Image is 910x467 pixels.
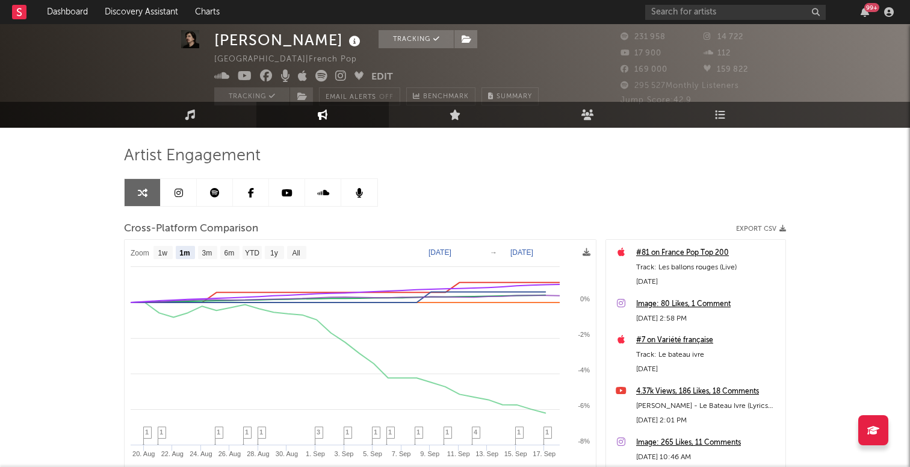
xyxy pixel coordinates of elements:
[510,248,533,257] text: [DATE]
[245,249,259,257] text: YTD
[202,249,212,257] text: 3m
[363,450,382,457] text: 5. Sep
[245,428,249,436] span: 1
[704,66,748,74] span: 159 822
[276,450,298,457] text: 30. Aug
[578,402,590,409] text: -6%
[578,366,590,374] text: -4%
[475,450,498,457] text: 13. Sep
[481,87,539,105] button: Summary
[621,49,661,57] span: 17 900
[406,87,475,105] a: Benchmark
[621,33,666,41] span: 231 958
[636,436,779,450] a: Image: 265 Likes, 11 Comments
[179,249,190,257] text: 1m
[621,96,692,104] span: Jump Score: 42.9
[306,450,325,457] text: 1. Sep
[636,297,779,312] a: Image: 80 Likes, 1 Comment
[447,450,470,457] text: 11. Sep
[131,249,149,257] text: Zoom
[645,5,826,20] input: Search for artists
[388,428,392,436] span: 1
[636,333,779,348] a: #7 on Variété française
[533,450,556,457] text: 17. Sep
[132,450,155,457] text: 20. Aug
[145,428,149,436] span: 1
[704,33,743,41] span: 14 722
[636,362,779,377] div: [DATE]
[218,450,241,457] text: 26. Aug
[319,87,400,105] button: Email AlertsOff
[636,312,779,326] div: [DATE] 2:58 PM
[224,249,235,257] text: 6m
[270,249,278,257] text: 1y
[190,450,212,457] text: 24. Aug
[636,384,779,399] a: 4.37k Views, 186 Likes, 18 Comments
[636,348,779,362] div: Track: Le bateau ivre
[636,275,779,289] div: [DATE]
[545,428,549,436] span: 1
[636,450,779,465] div: [DATE] 10:46 AM
[490,248,497,257] text: →
[621,66,667,74] span: 169 000
[379,94,394,101] em: Off
[578,437,590,445] text: -8%
[736,225,786,233] button: Export CSV
[636,246,779,260] a: #81 on France Pop Top 200
[636,260,779,275] div: Track: Les ballons rouges (Live)
[416,428,420,436] span: 1
[621,82,739,90] span: 295 527 Monthly Listeners
[636,399,779,413] div: [PERSON_NAME] - Le Bateau Ivre (Lyrics vidéo)
[292,249,300,257] text: All
[158,249,168,257] text: 1w
[474,428,477,436] span: 4
[217,428,220,436] span: 1
[214,52,371,67] div: [GEOGRAPHIC_DATA] | French Pop
[429,248,451,257] text: [DATE]
[445,428,449,436] span: 1
[247,450,269,457] text: 28. Aug
[374,428,377,436] span: 1
[161,450,184,457] text: 22. Aug
[423,90,469,104] span: Benchmark
[704,49,731,57] span: 112
[379,30,454,48] button: Tracking
[578,331,590,338] text: -2%
[335,450,354,457] text: 3. Sep
[861,7,869,17] button: 99+
[124,149,261,163] span: Artist Engagement
[864,3,879,12] div: 99 +
[159,428,163,436] span: 1
[317,428,320,436] span: 3
[392,450,411,457] text: 7. Sep
[497,93,532,100] span: Summary
[504,450,527,457] text: 15. Sep
[420,450,439,457] text: 9. Sep
[636,413,779,428] div: [DATE] 2:01 PM
[214,87,289,105] button: Tracking
[371,70,393,85] button: Edit
[214,30,364,50] div: [PERSON_NAME]
[580,295,590,302] text: 0%
[124,222,258,236] span: Cross-Platform Comparison
[345,428,349,436] span: 1
[517,428,521,436] span: 1
[259,428,263,436] span: 1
